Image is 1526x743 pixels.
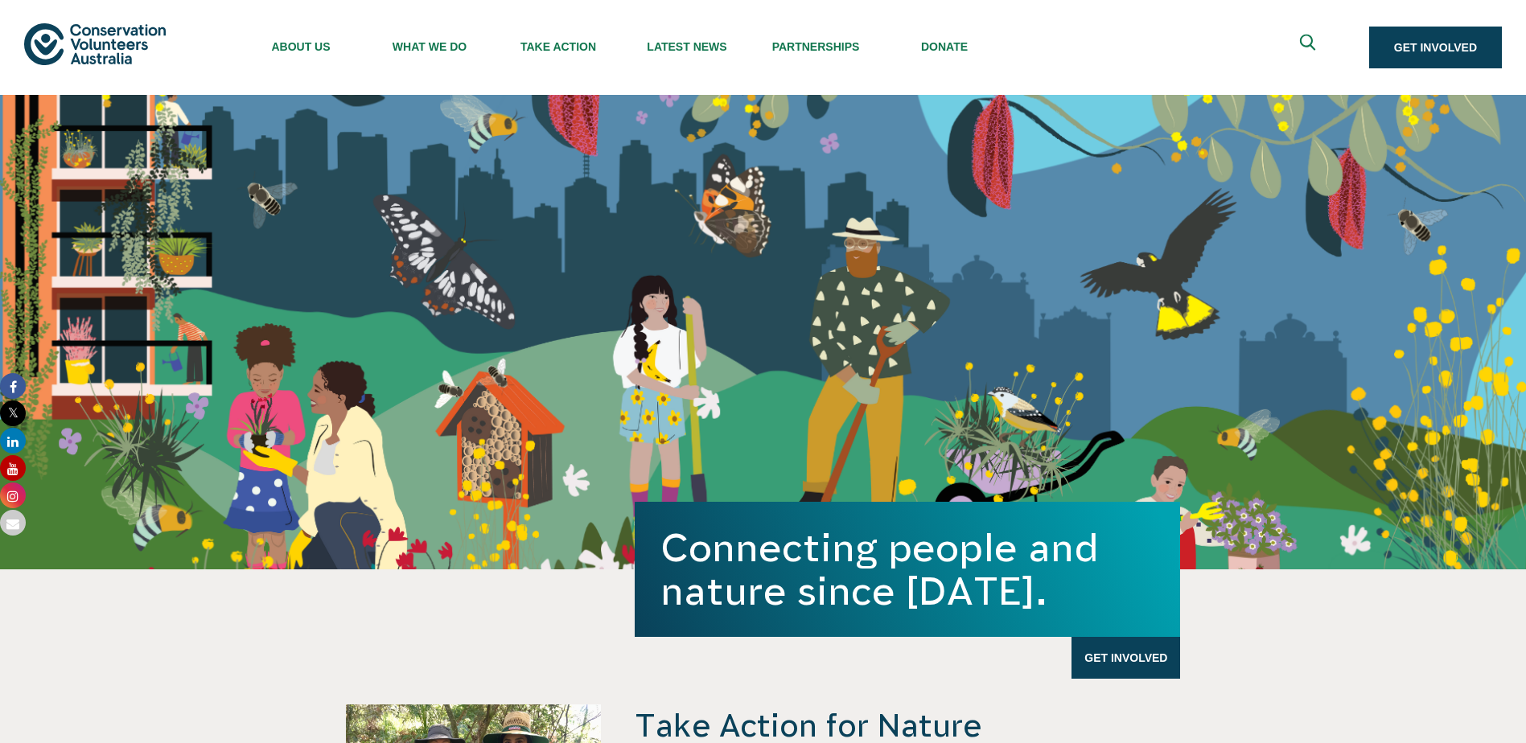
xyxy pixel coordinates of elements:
[751,40,880,53] span: Partnerships
[24,23,166,64] img: logo.svg
[1290,28,1329,67] button: Expand search box Close search box
[1369,27,1502,68] a: Get Involved
[880,40,1009,53] span: Donate
[660,526,1154,613] h1: Connecting people and nature since [DATE].
[365,40,494,53] span: What We Do
[623,40,751,53] span: Latest News
[1299,35,1319,61] span: Expand search box
[1071,637,1180,679] a: Get Involved
[494,40,623,53] span: Take Action
[237,40,365,53] span: About Us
